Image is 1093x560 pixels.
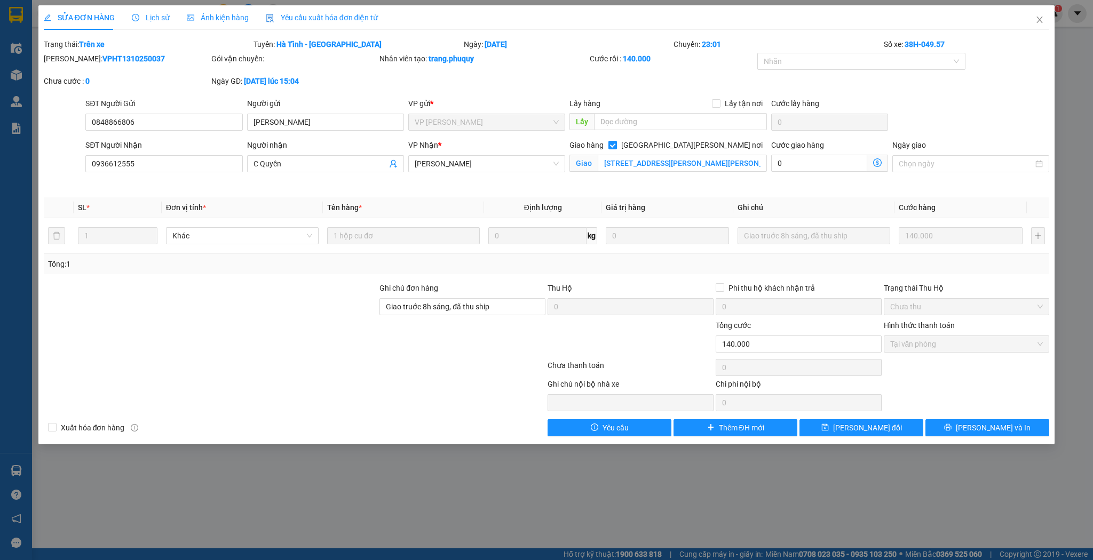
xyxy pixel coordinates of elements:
[590,53,756,65] div: Cước rồi :
[771,99,819,108] label: Cước lấy hàng
[379,298,545,315] input: Ghi chú đơn hàng
[944,423,952,432] span: printer
[408,141,438,149] span: VP Nhận
[85,98,242,109] div: SĐT Người Gửi
[899,158,1033,170] input: Ngày giao
[569,113,594,130] span: Lấy
[716,321,751,330] span: Tổng cước
[102,54,165,63] b: VPHT1310250037
[78,203,86,212] span: SL
[606,203,645,212] span: Giá trị hàng
[132,14,139,21] span: clock-circle
[44,75,210,87] div: Chưa cước :
[724,282,819,294] span: Phí thu hộ khách nhận trả
[548,378,714,394] div: Ghi chú nội bộ nhà xe
[327,203,362,212] span: Tên hàng
[905,40,945,49] b: 38H-049.57
[873,158,882,167] span: dollar-circle
[524,203,562,212] span: Định lượng
[415,156,559,172] span: VP Ngọc Hồi
[548,419,671,436] button: exclamation-circleYêu cầu
[925,419,1049,436] button: printer[PERSON_NAME] và In
[44,14,51,21] span: edit
[702,40,721,49] b: 23:01
[379,284,438,292] label: Ghi chú đơn hàng
[247,139,404,151] div: Người nhận
[833,422,902,434] span: [PERSON_NAME] đổi
[85,77,90,85] b: 0
[85,139,242,151] div: SĐT Người Nhận
[738,227,890,244] input: Ghi Chú
[408,98,565,109] div: VP gửi
[57,422,129,434] span: Xuất hóa đơn hàng
[48,227,65,244] button: delete
[606,227,729,244] input: 0
[821,423,829,432] span: save
[587,227,597,244] span: kg
[672,38,882,50] div: Chuyến:
[598,155,767,172] input: Giao tận nơi
[899,227,1022,244] input: 0
[569,155,598,172] span: Giao
[899,203,936,212] span: Cước hàng
[733,197,894,218] th: Ghi chú
[79,40,105,49] b: Trên xe
[799,419,923,436] button: save[PERSON_NAME] đổi
[771,141,824,149] label: Cước giao hàng
[266,14,274,22] img: icon
[187,14,194,21] span: picture
[884,282,1050,294] div: Trạng thái Thu Hộ
[1025,5,1055,35] button: Close
[415,114,559,130] span: VP Hà Huy Tập
[276,40,382,49] b: Hà Tĩnh - [GEOGRAPHIC_DATA]
[546,359,715,378] div: Chưa thanh toán
[548,284,572,292] span: Thu Hộ
[716,378,882,394] div: Chi phí nội bộ
[719,422,764,434] span: Thêm ĐH mới
[463,38,672,50] div: Ngày:
[379,53,587,65] div: Nhân viên tạo:
[44,53,210,65] div: [PERSON_NAME]:
[247,98,404,109] div: Người gửi
[1031,227,1046,244] button: plus
[892,141,926,149] label: Ngày giao
[594,113,767,130] input: Dọc đường
[884,321,955,330] label: Hình thức thanh toán
[211,53,377,65] div: Gói vận chuyển:
[883,38,1051,50] div: Số xe:
[43,38,252,50] div: Trạng thái:
[485,40,507,49] b: [DATE]
[327,227,480,244] input: VD: Bàn, Ghế
[569,141,604,149] span: Giao hàng
[890,336,1043,352] span: Tại văn phòng
[252,38,462,50] div: Tuyến:
[890,299,1043,315] span: Chưa thu
[956,422,1031,434] span: [PERSON_NAME] và In
[166,203,206,212] span: Đơn vị tính
[623,54,651,63] b: 140.000
[244,77,299,85] b: [DATE] lúc 15:04
[132,13,170,22] span: Lịch sử
[131,424,138,431] span: info-circle
[211,75,377,87] div: Ngày GD:
[569,99,600,108] span: Lấy hàng
[429,54,474,63] b: trang.phuquy
[44,13,115,22] span: SỬA ĐƠN HÀNG
[48,258,422,270] div: Tổng: 1
[389,159,398,168] span: user-add
[771,155,867,172] input: Cước giao hàng
[771,114,888,131] input: Cước lấy hàng
[674,419,797,436] button: plusThêm ĐH mới
[1035,15,1044,24] span: close
[187,13,249,22] span: Ảnh kiện hàng
[617,139,767,151] span: [GEOGRAPHIC_DATA][PERSON_NAME] nơi
[591,423,598,432] span: exclamation-circle
[266,13,378,22] span: Yêu cầu xuất hóa đơn điện tử
[720,98,767,109] span: Lấy tận nơi
[172,228,312,244] span: Khác
[707,423,715,432] span: plus
[603,422,629,434] span: Yêu cầu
